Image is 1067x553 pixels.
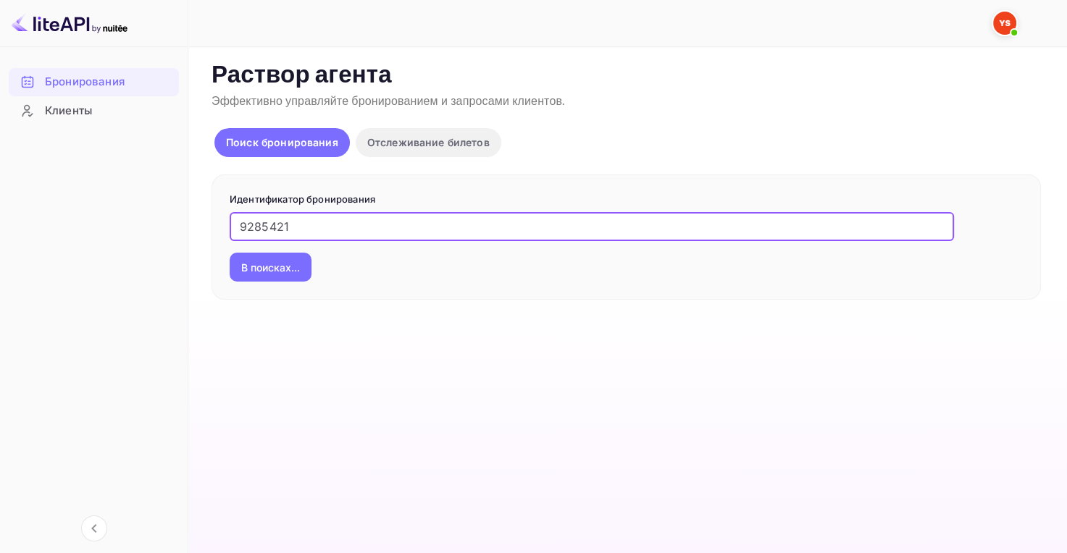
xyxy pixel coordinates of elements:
div: Бронирования [9,68,179,96]
ya-tr-span: Эффективно управляйте бронированием и запросами клиентов. [212,94,565,109]
a: Бронирования [9,68,179,95]
ya-tr-span: Бронирования [45,74,125,90]
div: Клиенты [9,97,179,125]
ya-tr-span: Клиенты [45,103,92,119]
img: Служба Поддержки Яндекса [993,12,1016,35]
input: Введите идентификатор бронирования (например, 63782194) [230,212,954,241]
ya-tr-span: Поиск бронирования [226,136,338,148]
ya-tr-span: Идентификатор бронирования [230,193,375,205]
button: В поисках... [230,253,311,282]
ya-tr-span: Отслеживание билетов [367,136,490,148]
ya-tr-span: Раствор агента [212,60,392,91]
button: Свернуть навигацию [81,515,107,541]
a: Клиенты [9,97,179,124]
ya-tr-span: В поисках... [241,260,300,275]
img: Логотип LiteAPI [12,12,127,35]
